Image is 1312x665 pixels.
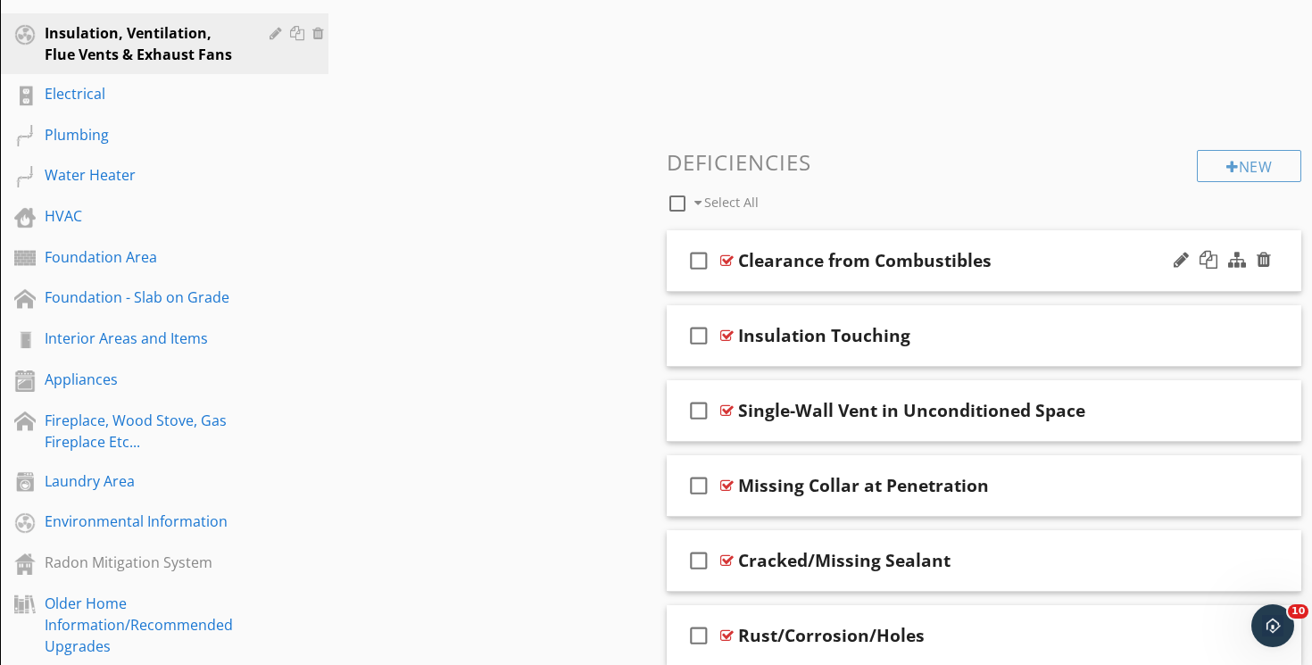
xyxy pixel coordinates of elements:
[685,539,713,582] i: check_box_outline_blank
[1288,604,1308,619] span: 10
[45,511,244,532] div: Environmental Information
[738,475,989,496] div: Missing Collar at Penetration
[738,400,1085,421] div: Single-Wall Vent in Unconditioned Space
[45,369,244,390] div: Appliances
[685,389,713,432] i: check_box_outline_blank
[45,83,244,104] div: Electrical
[685,314,713,357] i: check_box_outline_blank
[738,325,910,346] div: Insulation Touching
[1251,604,1294,647] iframe: Intercom live chat
[45,593,244,657] div: Older Home Information/Recommended Upgrades
[685,239,713,282] i: check_box_outline_blank
[45,246,244,268] div: Foundation Area
[704,194,759,211] span: Select All
[45,552,244,573] div: Radon Mitigation System
[45,287,244,308] div: Foundation - Slab on Grade
[667,150,1301,174] h3: Deficiencies
[738,250,992,271] div: Clearance from Combustibles
[1197,150,1301,182] div: New
[45,328,244,349] div: Interior Areas and Items
[738,550,951,571] div: Cracked/Missing Sealant
[685,614,713,657] i: check_box_outline_blank
[685,464,713,507] i: check_box_outline_blank
[45,410,244,453] div: Fireplace, Wood Stove, Gas Fireplace Etc...
[738,625,925,646] div: Rust/Corrosion/Holes
[45,470,244,492] div: Laundry Area
[45,22,244,65] div: Insulation, Ventilation, Flue Vents & Exhaust Fans
[45,164,244,186] div: Water Heater
[45,124,244,145] div: Plumbing
[45,205,244,227] div: HVAC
